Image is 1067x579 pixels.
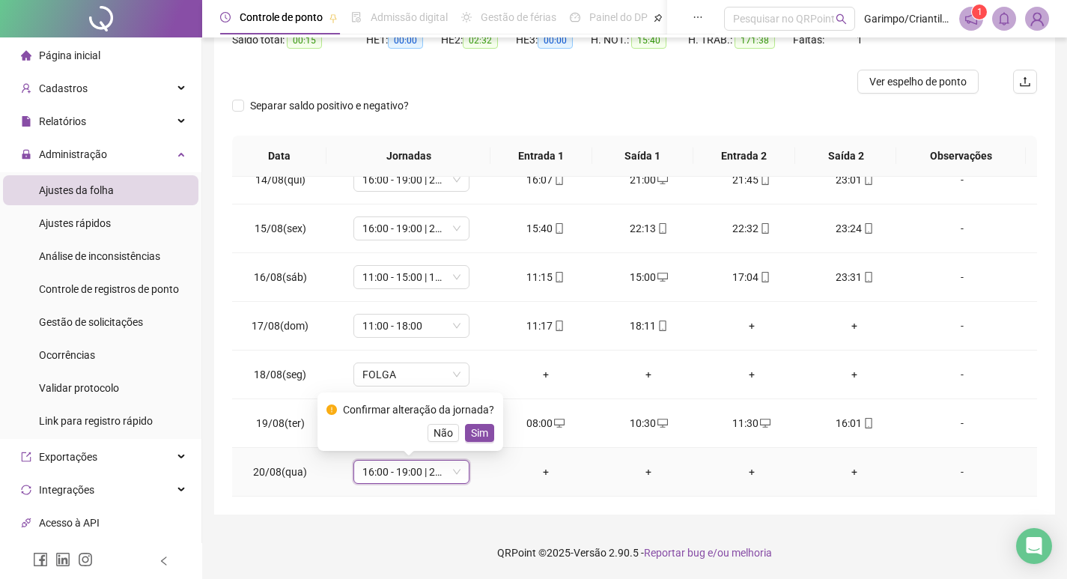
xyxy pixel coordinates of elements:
span: 19/08(ter) [256,417,305,429]
span: FOLGA [362,363,460,386]
span: sun [461,12,472,22]
span: mobile [553,223,565,234]
span: Separar saldo positivo e negativo? [244,97,415,114]
th: Observações [896,136,1025,177]
span: Ajustes rápidos [39,217,111,229]
th: Jornadas [326,136,490,177]
button: Não [428,424,459,442]
div: - [918,220,1006,237]
span: Gestão de férias [481,11,556,23]
div: 10:30 [609,415,688,431]
span: Não [434,425,453,441]
span: lock [21,149,31,160]
div: H. NOT.: [591,31,688,49]
span: mobile [656,223,668,234]
span: export [21,452,31,462]
span: mobile [759,223,770,234]
span: pushpin [654,13,663,22]
span: mobile [553,272,565,282]
div: + [815,366,895,383]
div: Confirmar alteração da jornada? [343,401,494,418]
div: HE 3: [516,31,591,49]
span: Gestão de solicitações [39,316,143,328]
div: H. TRAB.: [688,31,793,49]
span: Análise de inconsistências [39,250,160,262]
div: HE 2: [441,31,516,49]
div: - [918,318,1006,334]
span: clock-circle [220,12,231,22]
span: bell [997,12,1011,25]
div: 21:45 [712,172,791,188]
div: - [918,464,1006,480]
span: Ver espelho de ponto [869,73,967,90]
span: 18/08(seg) [254,369,306,381]
span: mobile [553,175,565,185]
span: Cadastros [39,82,88,94]
span: desktop [553,418,565,428]
span: 1 [857,34,863,46]
span: mobile [759,175,770,185]
div: 18:11 [609,318,688,334]
sup: 1 [972,4,987,19]
div: + [712,366,791,383]
span: 16:00 - 19:00 | 20:00 - 23:30 [362,461,460,483]
span: Ajustes da folha [39,184,114,196]
span: api [21,518,31,528]
div: 22:32 [712,220,791,237]
div: 23:24 [815,220,895,237]
span: dashboard [570,12,580,22]
div: 22:13 [609,220,688,237]
div: - [918,366,1006,383]
span: 02:32 [463,32,498,49]
div: + [815,464,895,480]
div: Saldo total: [232,31,366,49]
div: HE 1: [366,31,441,49]
div: 16:01 [815,415,895,431]
span: desktop [656,272,668,282]
span: 11:00 - 15:00 | 17:00 - 23:30 [362,266,460,288]
span: upload [1019,76,1031,88]
span: Ocorrências [39,349,95,361]
span: mobile [553,321,565,331]
span: Relatórios [39,115,86,127]
span: mobile [759,272,770,282]
th: Entrada 2 [693,136,795,177]
span: desktop [656,175,668,185]
div: 21:00 [609,172,688,188]
span: 20/08(qua) [253,466,307,478]
span: exclamation-circle [326,404,337,415]
span: Acesso à API [39,517,100,529]
div: 11:30 [712,415,791,431]
th: Entrada 1 [490,136,592,177]
span: Exportações [39,451,97,463]
span: file-done [351,12,362,22]
span: 171:38 [735,32,775,49]
span: Reportar bug e/ou melhoria [644,547,772,559]
span: 14/08(qui) [255,174,305,186]
span: instagram [78,552,93,567]
span: 00:15 [287,32,322,49]
span: Sim [471,425,488,441]
span: 16:00 - 19:00 | 20:00 - 23:30 [362,217,460,240]
span: mobile [862,418,874,428]
span: linkedin [55,552,70,567]
th: Data [232,136,326,177]
span: 00:00 [388,32,423,49]
div: + [506,464,586,480]
img: 2226 [1026,7,1048,30]
div: Open Intercom Messenger [1016,528,1052,564]
span: search [836,13,847,25]
span: left [159,556,169,566]
span: Validar protocolo [39,382,119,394]
div: + [712,318,791,334]
span: Controle de ponto [240,11,323,23]
span: desktop [759,418,770,428]
button: Ver espelho de ponto [857,70,979,94]
span: Faltas: [793,34,827,46]
div: - [918,172,1006,188]
span: pushpin [329,13,338,22]
div: 23:31 [815,269,895,285]
div: 08:00 [506,415,586,431]
th: Saída 2 [795,136,897,177]
span: 15/08(sex) [255,222,306,234]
